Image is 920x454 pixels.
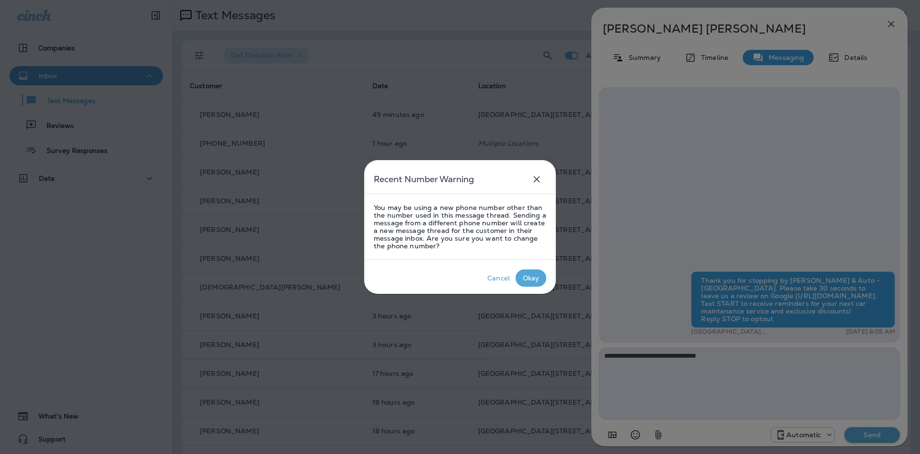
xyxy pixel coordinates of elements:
div: Okay [523,274,540,282]
p: You may be using a new phone number other than the number used in this message thread. Sending a ... [374,204,546,250]
button: close [527,170,546,189]
button: Okay [516,269,546,287]
div: Cancel [487,274,510,282]
button: Cancel [482,269,516,287]
h5: Recent Number Warning [374,172,474,187]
